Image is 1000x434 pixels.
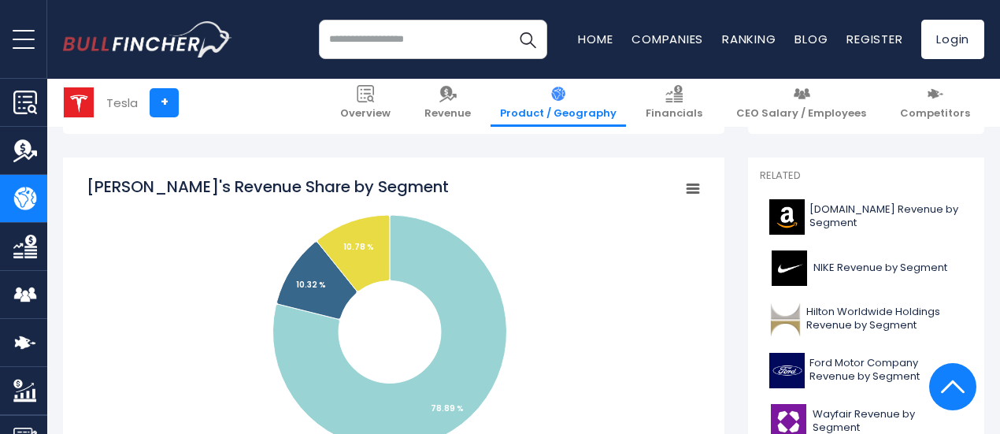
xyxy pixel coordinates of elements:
a: NIKE Revenue by Segment [760,247,972,290]
a: Companies [631,31,703,47]
p: Related [760,169,972,183]
a: Revenue [415,79,480,127]
img: HLT logo [769,302,802,337]
a: Login [921,20,984,59]
img: TSLA logo [64,87,94,117]
a: Financials [636,79,712,127]
a: Go to homepage [63,21,232,57]
a: + [150,88,179,117]
a: Ford Motor Company Revenue by Segment [760,349,972,392]
img: bullfincher logo [63,21,232,57]
span: Competitors [900,107,970,121]
a: CEO Salary / Employees [727,79,876,127]
a: Overview [331,79,400,127]
span: Financials [646,107,702,121]
span: Revenue [424,107,471,121]
button: Search [508,20,547,59]
span: Overview [340,107,391,121]
a: Ranking [722,31,776,47]
a: Register [846,31,902,47]
img: AMZN logo [769,199,805,235]
div: Tesla [106,94,138,112]
a: [DOMAIN_NAME] Revenue by Segment [760,195,972,239]
a: Home [578,31,613,47]
span: [DOMAIN_NAME] Revenue by Segment [809,203,963,230]
tspan: 78.89 % [431,402,464,414]
span: Product / Geography [500,107,617,121]
tspan: 10.78 % [343,241,374,253]
a: Hilton Worldwide Holdings Revenue by Segment [760,298,972,341]
a: Blog [794,31,828,47]
tspan: [PERSON_NAME]'s Revenue Share by Segment [87,176,449,198]
img: NKE logo [769,250,809,286]
tspan: 10.32 % [296,279,326,291]
a: Competitors [891,79,980,127]
span: CEO Salary / Employees [736,107,866,121]
span: Ford Motor Company Revenue by Segment [809,357,963,384]
a: Product / Geography [491,79,626,127]
span: Hilton Worldwide Holdings Revenue by Segment [806,306,963,332]
span: NIKE Revenue by Segment [813,262,947,275]
img: F logo [769,353,805,388]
